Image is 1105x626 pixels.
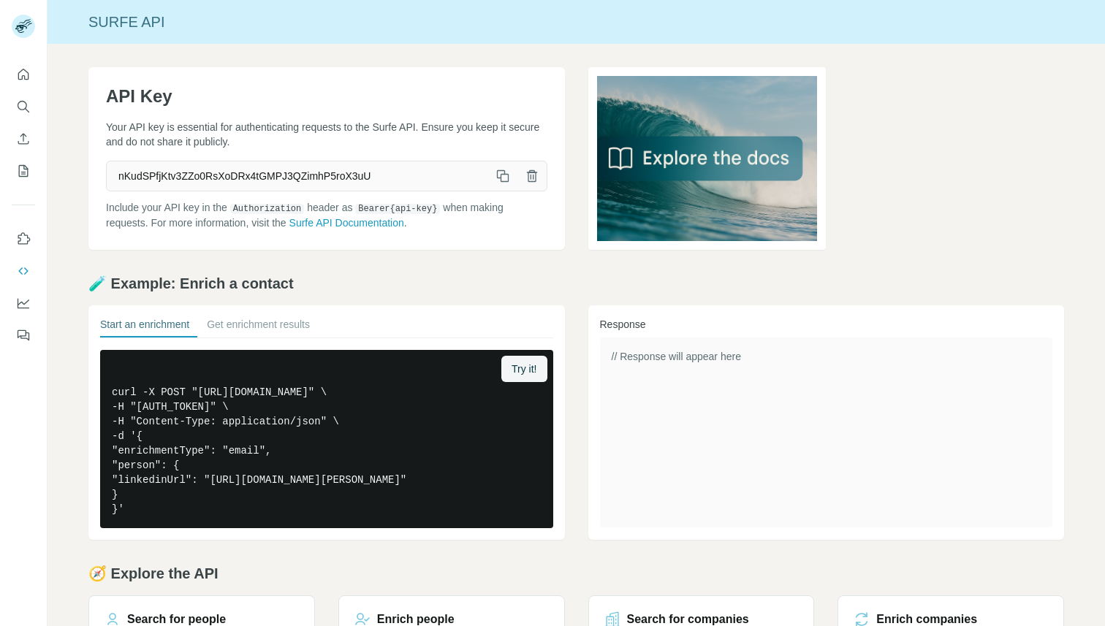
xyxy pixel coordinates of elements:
h2: 🧪 Example: Enrich a contact [88,273,1064,294]
button: Search [12,93,35,120]
button: Quick start [12,61,35,88]
button: Enrich CSV [12,126,35,152]
code: Bearer {api-key} [355,204,440,214]
button: Feedback [12,322,35,348]
code: Authorization [230,204,305,214]
button: Use Surfe on LinkedIn [12,226,35,252]
span: Try it! [512,362,536,376]
span: nKudSPfjKtv3ZZo0RsXoDRx4tGMPJ3QZimhP5roX3uU [107,163,488,189]
h3: Response [600,317,1053,332]
button: Try it! [501,356,547,382]
button: Dashboard [12,290,35,316]
button: Get enrichment results [207,317,310,337]
h2: 🧭 Explore the API [88,563,1064,584]
button: Start an enrichment [100,317,189,337]
h1: API Key [106,85,547,108]
p: Your API key is essential for authenticating requests to the Surfe API. Ensure you keep it secure... [106,120,547,149]
pre: curl -X POST "[URL][DOMAIN_NAME]" \ -H "[AUTH_TOKEN]" \ -H "Content-Type: application/json" \ -d ... [100,350,553,528]
button: Use Surfe API [12,258,35,284]
span: // Response will appear here [612,351,741,362]
a: Surfe API Documentation [289,217,404,229]
div: Surfe API [48,12,1105,32]
button: My lists [12,158,35,184]
p: Include your API key in the header as when making requests. For more information, visit the . [106,200,547,230]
